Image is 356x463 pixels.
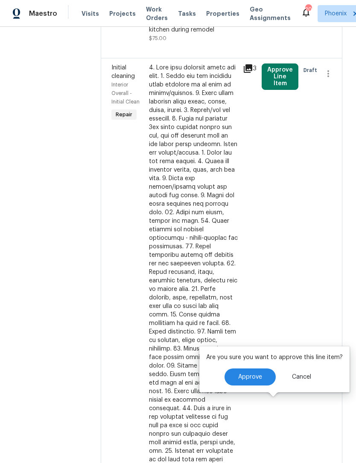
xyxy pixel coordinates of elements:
span: Cancel [292,374,311,380]
span: Tasks [178,11,196,17]
button: Cancel [278,368,325,385]
span: Initial cleaning [111,65,135,79]
button: Approve [225,368,276,385]
span: Maestro [29,9,57,18]
span: Projects [109,9,136,18]
span: Repair [112,110,136,119]
span: Interior Overall - Initial Clean [111,82,140,104]
span: Geo Assignments [250,5,291,22]
span: Visits [82,9,99,18]
span: Work Orders [146,5,168,22]
button: Approve Line Item [262,63,298,90]
div: 3 [243,63,257,74]
span: Properties [206,9,239,18]
span: Approve [238,374,262,380]
span: Phoenix [325,9,347,18]
span: Draft [303,66,321,75]
div: 20 [305,5,311,14]
span: $75.00 [149,36,166,41]
p: Are you sure you want to approve this line item? [206,353,343,362]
